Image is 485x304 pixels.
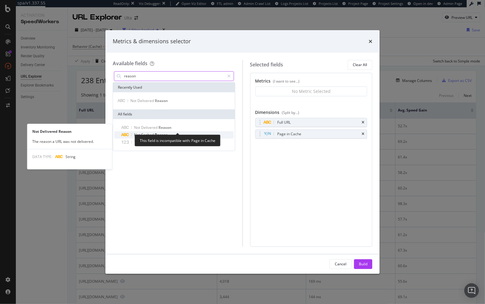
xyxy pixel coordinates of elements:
button: Cancel [330,259,352,269]
span: Not [143,140,150,145]
span: Delivered [150,140,168,145]
div: Metrics [255,78,367,87]
button: Build [354,259,372,269]
div: Dimensions [255,109,367,118]
span: Reason [155,98,168,103]
span: Pages [168,140,178,145]
span: Delivered [137,98,155,103]
div: Page in Cachetimes [255,129,367,139]
div: Selected fields [250,61,283,68]
div: Metrics & dimensions selector [113,37,191,45]
div: times [362,121,364,124]
div: times [369,37,372,45]
span: Delivered [141,125,158,130]
div: Build [359,261,367,267]
div: Not Delivered Reason [27,129,112,134]
div: Recently Used [113,83,235,92]
div: Available fields [113,60,147,67]
span: Not [134,125,141,130]
span: Cached [141,132,155,137]
div: Full URLtimes [255,118,367,127]
div: Page in Cache [278,131,302,137]
span: Not [130,98,137,103]
span: Reason [158,125,172,130]
div: Clear All [353,62,367,67]
div: times [362,132,364,136]
span: Not [134,132,141,137]
span: Total [134,140,143,145]
div: (Split by...) [282,110,299,115]
div: All fields [113,109,235,119]
div: Cancel [335,261,346,267]
div: (I want to see...) [273,79,300,84]
button: Clear All [348,60,372,70]
div: No Metric Selected [292,88,331,94]
div: The reason a URL was not delivered. [27,139,112,144]
div: modal [105,30,380,274]
div: Open Intercom Messenger [464,283,479,298]
div: Full URL [278,119,291,125]
span: Reason [155,132,168,137]
input: Search by field name [123,72,225,81]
